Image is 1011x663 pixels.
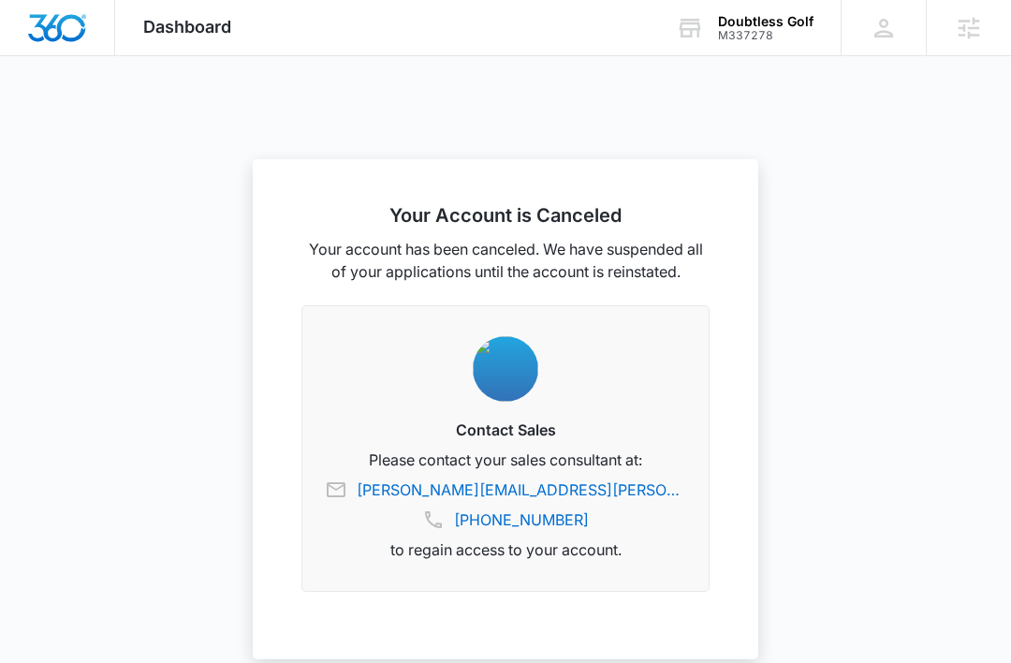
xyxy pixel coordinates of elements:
[143,17,231,37] span: Dashboard
[454,508,589,531] a: [PHONE_NUMBER]
[718,29,813,42] div: account id
[325,419,686,441] h3: Contact Sales
[357,479,686,501] a: [PERSON_NAME][EMAIL_ADDRESS][PERSON_NAME][DOMAIN_NAME]
[718,14,813,29] div: account name
[301,238,710,283] p: Your account has been canceled. We have suspended all of your applications until the account is r...
[325,449,686,561] p: Please contact your sales consultant at: to regain access to your account.
[301,204,710,227] h2: Your Account is Canceled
